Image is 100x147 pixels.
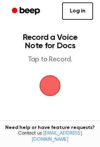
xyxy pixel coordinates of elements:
a: Log in [62,2,93,20]
a: [EMAIL_ADDRESS][DOMAIN_NAME] [32,131,82,142]
a: Beep [7,5,46,18]
span: Contact us [4,131,96,143]
h1: Record a Voice Note for Docs [12,33,87,50]
img: Beep Logo [40,75,60,96]
p: Tap to Record. [12,55,87,64]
